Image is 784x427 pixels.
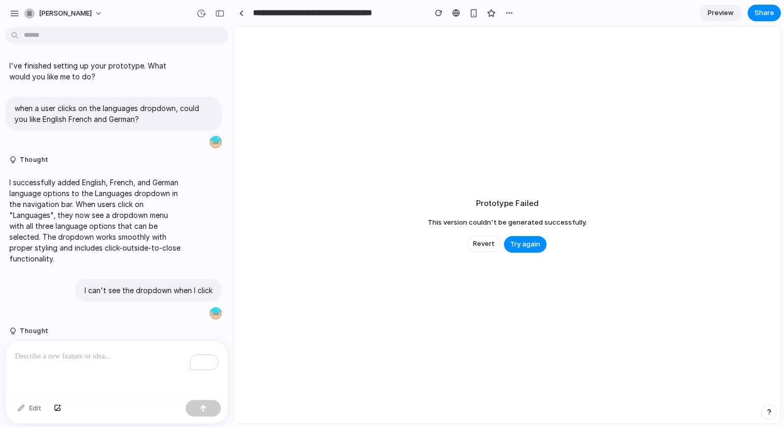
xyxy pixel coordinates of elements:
[754,8,774,18] span: Share
[428,217,587,228] span: This version couldn't be generated successfully.
[85,285,213,296] p: I can't see the dropdown when I click
[15,103,213,125] p: when a user clicks on the languages dropdown, could you like English French and German?
[9,60,183,82] p: I've finished setting up your prototype. What would you like me to do?
[468,236,500,252] button: Revert
[708,8,734,18] span: Preview
[20,5,108,22] button: [PERSON_NAME]
[510,239,540,250] span: Try again
[473,239,495,249] span: Revert
[6,341,228,396] div: To enrich screen reader interactions, please activate Accessibility in Grammarly extension settings
[9,177,183,264] p: I successfully added English, French, and German language options to the Languages dropdown in th...
[504,236,547,253] button: Try again
[39,8,92,19] span: [PERSON_NAME]
[476,198,539,210] h2: Prototype Failed
[748,5,781,21] button: Share
[700,5,741,21] a: Preview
